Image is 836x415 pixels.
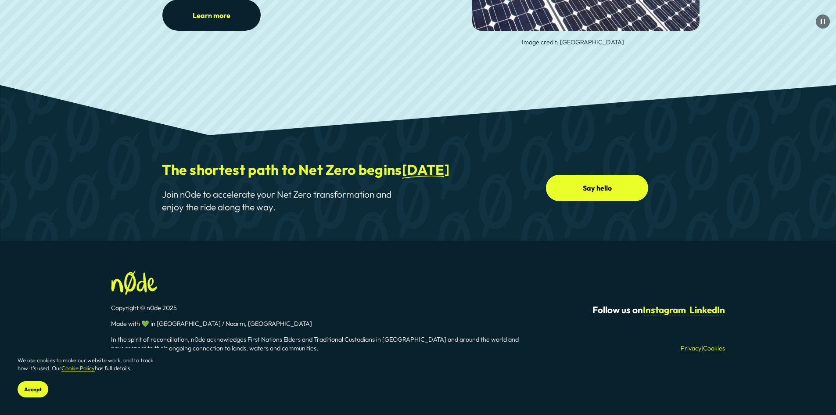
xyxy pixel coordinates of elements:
[61,364,95,372] a: Cookie Policy
[162,188,392,213] p: Join n0de to accelerate your Net Zero transformation and enjoy the ride along the way.
[689,304,725,315] strong: LinkedIn
[402,161,450,178] span: [DATE]
[792,373,836,415] iframe: Chat Widget
[18,357,158,372] p: We use cookies to make our website work, and to track how it’s used. Our has full details.
[816,14,830,29] button: Pause Background
[703,344,725,353] a: Cookies
[446,38,700,47] p: Image credit: [GEOGRAPHIC_DATA]
[111,320,312,328] span: Made with 💚 in [GEOGRAPHIC_DATA] / Naarm, [GEOGRAPHIC_DATA]
[681,344,701,353] a: Privacy
[111,303,519,312] p: Copyright © n0de 2025
[9,348,167,406] section: Cookie banner
[643,304,686,315] strong: Instagram
[689,303,725,316] a: LinkedIn
[592,304,643,315] strong: Follow us on
[546,175,648,201] a: Say hello
[111,336,520,352] span: In the spirit of reconciliation, n0de acknowledges First Nations Elders and Traditional Custodian...
[24,386,42,393] span: Accept
[18,381,48,397] button: Accept
[701,344,703,352] span: |
[162,162,469,178] h3: The shortest path to Net Zero begins
[643,303,686,316] a: Instagram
